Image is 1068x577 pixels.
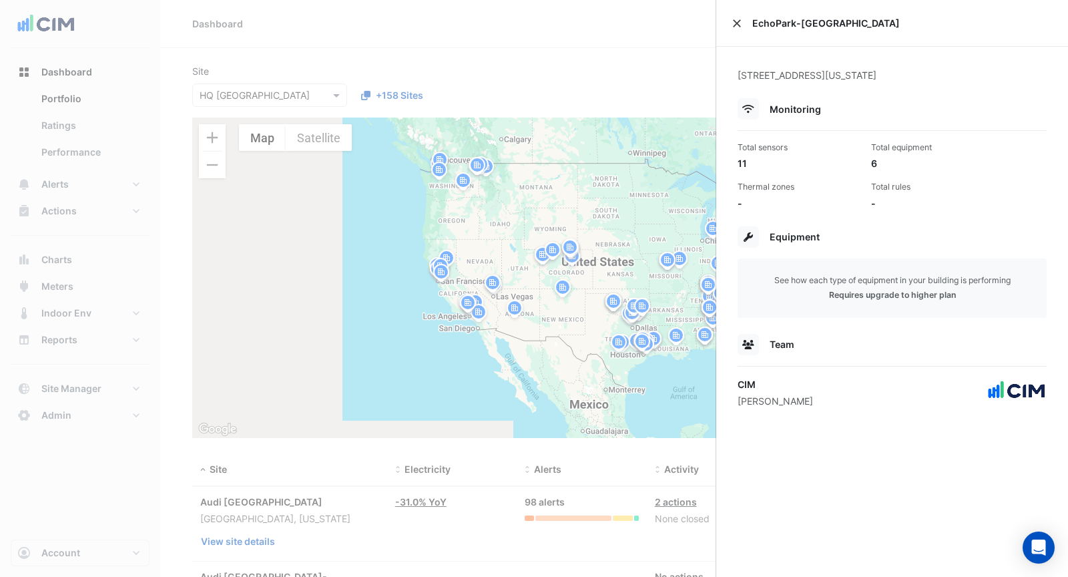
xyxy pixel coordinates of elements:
span: Monitoring [770,104,821,115]
div: - [738,196,860,210]
div: [STREET_ADDRESS][US_STATE] [738,68,1047,98]
div: 6 [871,156,994,170]
div: Total sensors [738,142,860,154]
span: EchoPark-[GEOGRAPHIC_DATA] [752,16,1052,30]
img: CIM [987,377,1047,404]
div: Open Intercom Messenger [1023,532,1055,564]
div: Requires upgrade to higher plan [748,289,1036,301]
span: Equipment [770,231,820,242]
button: Close [732,19,742,28]
div: - [871,196,994,210]
span: Team [770,339,794,350]
div: 11 [738,156,860,170]
div: Total rules [871,181,994,193]
div: [PERSON_NAME] [738,394,813,408]
div: CIM [738,377,813,391]
div: See how each type of equipment in your building is performing [748,274,1036,286]
div: Thermal zones [738,181,860,193]
div: Total equipment [871,142,994,154]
